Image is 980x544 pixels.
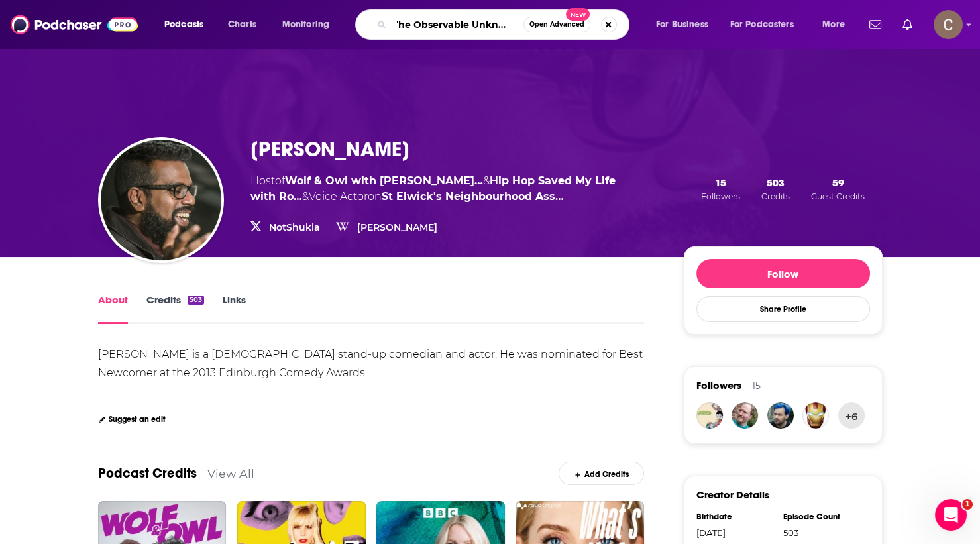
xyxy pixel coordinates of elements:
[696,379,741,392] span: Followers
[273,14,347,35] button: open menu
[696,527,775,538] div: [DATE]
[696,296,870,322] button: Share Profile
[98,465,197,482] a: Podcast Credits
[523,17,590,32] button: Open AdvancedNew
[155,14,221,35] button: open menu
[392,14,523,35] input: Search podcasts, credits, & more...
[730,15,794,34] span: For Podcasters
[802,402,829,429] img: PeaJay18
[368,190,564,203] span: on
[962,499,973,510] span: 1
[269,221,320,233] a: NotShukla
[656,15,708,34] span: For Business
[696,259,870,288] button: Follow
[559,462,644,485] a: Add Credits
[697,176,744,202] button: 15Followers
[483,174,490,187] span: &
[302,190,309,203] span: &
[934,10,963,39] button: Show profile menu
[935,499,967,531] iframe: Intercom live chat
[783,527,861,538] div: 503
[647,14,725,35] button: open menu
[897,13,918,36] a: Show notifications dropdown
[207,466,254,480] a: View All
[832,176,844,189] span: 59
[701,191,740,201] span: Followers
[219,14,264,35] a: Charts
[822,15,845,34] span: More
[813,14,861,35] button: open menu
[275,174,483,187] span: of
[98,415,166,424] a: Suggest an edit
[382,190,564,203] a: St Elwick's Neighbourhood Association Newsletter Podcast
[934,10,963,39] img: User Profile
[282,15,329,34] span: Monitoring
[566,8,590,21] span: New
[722,14,813,35] button: open menu
[146,294,204,324] a: Credits503
[309,190,368,203] span: Voice Actor
[811,191,865,201] span: Guest Credits
[715,176,726,189] span: 15
[368,9,642,40] div: Search podcasts, credits, & more...
[696,402,723,429] img: castoffcrown
[98,348,645,379] div: [PERSON_NAME] is a [DEMOGRAPHIC_DATA] stand-up comedian and actor. He was nominated for Best Newc...
[357,221,437,233] a: [PERSON_NAME]
[752,380,761,392] div: 15
[838,402,865,429] button: +6
[696,488,769,501] h3: Creator Details
[529,21,584,28] span: Open Advanced
[101,140,221,260] img: Romesh Ranganathan
[767,402,794,429] img: Syeuk2002
[11,12,138,37] img: Podchaser - Follow, Share and Rate Podcasts
[783,512,861,522] div: Episode Count
[696,512,775,522] div: Birthdate
[98,294,128,324] a: About
[223,294,246,324] a: Links
[757,176,794,202] button: 503Credits
[807,176,869,202] button: 59Guest Credits
[732,402,758,429] img: gjbowley
[250,174,275,187] span: Host
[188,296,204,305] div: 503
[767,176,785,189] span: 503
[285,174,483,187] a: Wolf & Owl with Romesh Ranganathan and Tom Davis
[250,136,409,162] h1: [PERSON_NAME]
[761,191,790,201] span: Credits
[934,10,963,39] span: Logged in as clay.bolton
[864,13,887,36] a: Show notifications dropdown
[228,15,256,34] span: Charts
[164,15,203,34] span: Podcasts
